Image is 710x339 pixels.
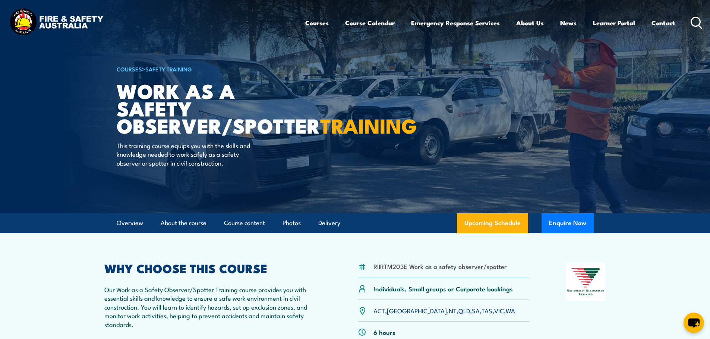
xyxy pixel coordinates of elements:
[494,306,504,315] a: VIC
[117,141,253,167] p: This training course equips you with the skills and knowledge needed to work safely as a safety o...
[506,306,515,315] a: WA
[373,328,395,336] p: 6 hours
[117,65,142,73] a: COURSES
[117,82,301,134] h1: Work as a Safety Observer/Spotter
[651,13,675,33] a: Contact
[320,109,417,140] strong: TRAINING
[373,262,507,271] li: RIIRTM203E Work as a safety observer/spotter
[305,13,329,33] a: Courses
[161,213,206,233] a: About the course
[566,263,606,301] img: Nationally Recognised Training logo.
[104,263,322,273] h2: WHY CHOOSE THIS COURSE
[457,213,528,233] a: Upcoming Schedule
[117,213,143,233] a: Overview
[373,306,515,315] p: , , , , , , ,
[387,306,447,315] a: [GEOGRAPHIC_DATA]
[224,213,265,233] a: Course content
[684,313,704,333] button: chat-button
[472,306,480,315] a: SA
[411,13,500,33] a: Emergency Response Services
[373,284,513,293] p: Individuals, Small groups or Corporate bookings
[345,13,395,33] a: Course Calendar
[458,306,470,315] a: QLD
[482,306,492,315] a: TAS
[104,285,322,329] p: Our Work as a Safety Observer/Spotter Training course provides you with essential skills and know...
[516,13,544,33] a: About Us
[373,306,385,315] a: ACT
[283,213,301,233] a: Photos
[117,64,301,73] h6: >
[318,213,340,233] a: Delivery
[542,213,594,233] button: Enquire Now
[145,65,192,73] a: Safety Training
[593,13,635,33] a: Learner Portal
[449,306,457,315] a: NT
[560,13,577,33] a: News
